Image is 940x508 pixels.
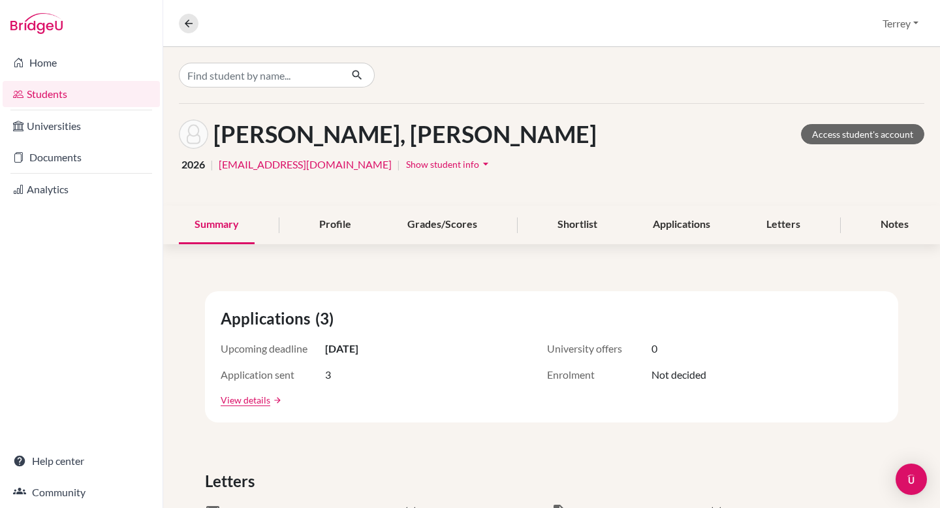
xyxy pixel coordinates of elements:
span: | [397,157,400,172]
div: Profile [304,206,367,244]
span: 3 [325,367,331,383]
a: Community [3,479,160,505]
div: Notes [865,206,924,244]
span: Enrolment [547,367,651,383]
span: 0 [651,341,657,357]
span: Applications [221,307,315,330]
div: Shortlist [542,206,613,244]
button: Show student infoarrow_drop_down [405,154,493,174]
a: [EMAIL_ADDRESS][DOMAIN_NAME] [219,157,392,172]
a: Students [3,81,160,107]
span: Upcoming deadline [221,341,325,357]
span: [DATE] [325,341,358,357]
a: Documents [3,144,160,170]
h1: [PERSON_NAME], [PERSON_NAME] [213,120,597,148]
span: (3) [315,307,339,330]
a: Home [3,50,160,76]
span: 2026 [181,157,205,172]
a: Analytics [3,176,160,202]
a: Access student's account [801,124,924,144]
i: arrow_drop_down [479,157,492,170]
span: Show student info [406,159,479,170]
span: | [210,157,213,172]
input: Find student by name... [179,63,341,87]
div: Summary [179,206,255,244]
div: Grades/Scores [392,206,493,244]
div: Open Intercom Messenger [896,464,927,495]
img: Bridge-U [10,13,63,34]
span: Letters [205,469,260,493]
button: Terrey [877,11,924,36]
a: Universities [3,113,160,139]
span: Not decided [651,367,706,383]
a: Help center [3,448,160,474]
span: University offers [547,341,651,357]
a: View details [221,393,270,407]
a: arrow_forward [270,396,282,405]
div: Letters [751,206,816,244]
span: Application sent [221,367,325,383]
div: Applications [637,206,726,244]
img: Natalie Kristen's avatar [179,119,208,149]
